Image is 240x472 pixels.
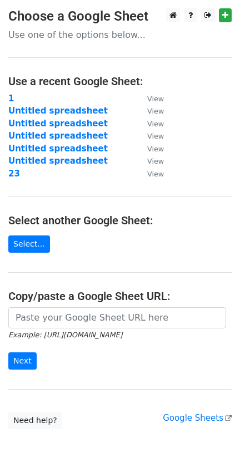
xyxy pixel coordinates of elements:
a: Google Sheets [163,413,232,423]
a: 1 [8,94,14,104]
a: Untitled spreadsheet [8,106,108,116]
h3: Choose a Google Sheet [8,8,232,24]
a: 23 [8,169,20,179]
a: Need help? [8,412,62,429]
small: View [147,120,164,128]
input: Next [8,352,37,370]
h4: Copy/paste a Google Sheet URL: [8,289,232,303]
small: View [147,107,164,115]
input: Paste your Google Sheet URL here [8,307,226,328]
a: View [136,156,164,166]
a: Untitled spreadsheet [8,119,108,129]
a: Untitled spreadsheet [8,144,108,154]
a: Untitled spreadsheet [8,131,108,141]
small: View [147,95,164,103]
small: View [147,132,164,140]
a: View [136,144,164,154]
small: View [147,145,164,153]
a: Select... [8,235,50,253]
small: View [147,170,164,178]
small: View [147,157,164,165]
a: View [136,131,164,141]
a: View [136,119,164,129]
p: Use one of the options below... [8,29,232,41]
a: View [136,94,164,104]
a: Untitled spreadsheet [8,156,108,166]
h4: Use a recent Google Sheet: [8,75,232,88]
small: Example: [URL][DOMAIN_NAME] [8,331,122,339]
h4: Select another Google Sheet: [8,214,232,227]
a: View [136,106,164,116]
a: View [136,169,164,179]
